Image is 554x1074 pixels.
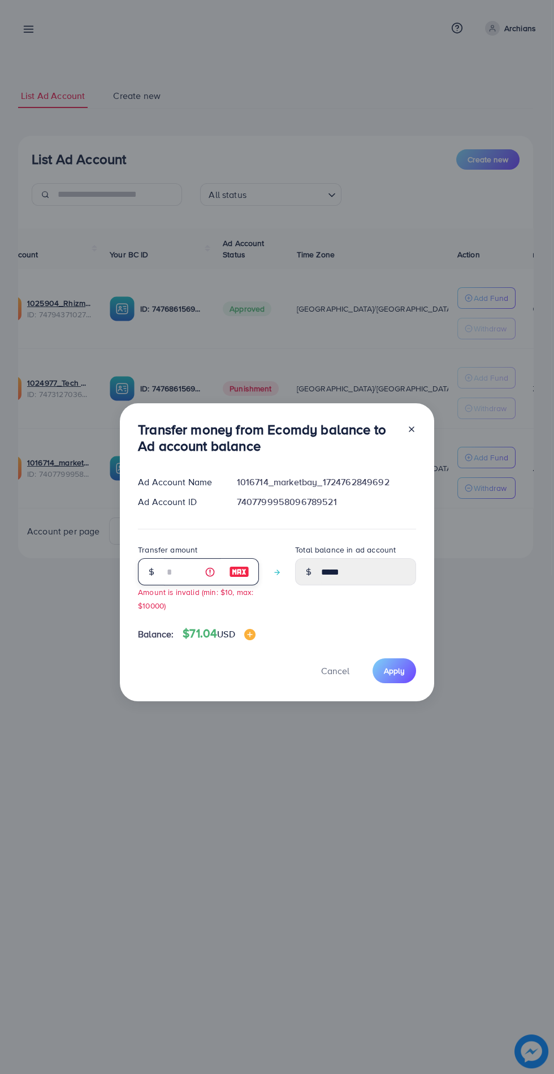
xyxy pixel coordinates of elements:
[138,586,253,610] small: Amount is invalid (min: $10, max: $10000)
[228,476,425,489] div: 1016714_marketbay_1724762849692
[229,565,249,579] img: image
[129,495,228,508] div: Ad Account ID
[295,544,396,555] label: Total balance in ad account
[129,476,228,489] div: Ad Account Name
[217,628,235,640] span: USD
[384,665,405,676] span: Apply
[373,658,416,683] button: Apply
[244,629,256,640] img: image
[321,665,349,677] span: Cancel
[138,544,197,555] label: Transfer amount
[183,627,255,641] h4: $71.04
[307,658,363,683] button: Cancel
[138,628,174,641] span: Balance:
[138,421,398,454] h3: Transfer money from Ecomdy balance to Ad account balance
[228,495,425,508] div: 7407799958096789521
